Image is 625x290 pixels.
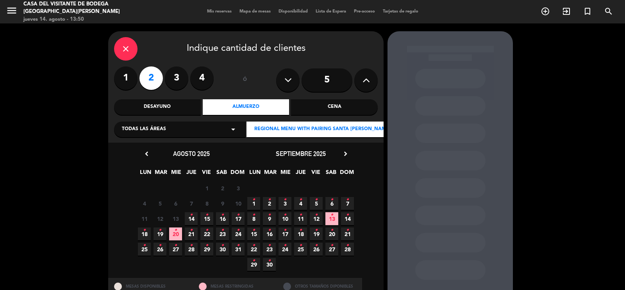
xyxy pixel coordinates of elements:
[143,150,151,158] i: chevron_left
[230,168,243,181] span: DOM
[294,212,307,225] span: 11
[114,66,137,90] label: 1
[190,66,214,90] label: 4
[350,9,379,14] span: Pre-acceso
[154,227,166,240] span: 19
[279,197,291,210] span: 3
[190,239,193,252] i: •
[216,212,229,225] span: 16
[284,239,286,252] i: •
[23,0,150,16] div: Casa del Visitante de Bodega [GEOGRAPHIC_DATA][PERSON_NAME]
[310,243,323,256] span: 26
[315,193,318,206] i: •
[299,193,302,206] i: •
[247,197,260,210] span: 1
[221,239,224,252] i: •
[312,9,350,14] span: Lista de Espera
[185,227,198,240] span: 21
[247,258,260,271] span: 29
[190,224,193,236] i: •
[264,168,277,181] span: MAR
[232,243,245,256] span: 31
[165,66,188,90] label: 3
[279,243,291,256] span: 24
[247,243,260,256] span: 22
[6,5,18,16] i: menu
[216,243,229,256] span: 30
[200,168,213,181] span: VIE
[252,254,255,267] i: •
[315,209,318,221] i: •
[232,182,245,195] span: 3
[205,209,208,221] i: •
[310,197,323,210] span: 5
[379,9,422,14] span: Tarjetas de regalo
[232,212,245,225] span: 17
[203,99,289,115] div: Almuerzo
[346,224,349,236] i: •
[215,168,228,181] span: SAB
[252,193,255,206] i: •
[174,224,177,236] i: •
[299,224,302,236] i: •
[252,209,255,221] i: •
[562,7,571,16] i: exit_to_app
[268,224,271,236] i: •
[200,197,213,210] span: 8
[284,193,286,206] i: •
[346,209,349,221] i: •
[268,254,271,267] i: •
[232,227,245,240] span: 24
[330,209,333,221] i: •
[330,224,333,236] i: •
[159,224,161,236] i: •
[248,168,261,181] span: LUN
[279,168,292,181] span: MIE
[263,227,276,240] span: 16
[325,168,337,181] span: SAB
[173,150,210,158] span: agosto 2025
[583,7,592,16] i: turned_in_not
[325,212,338,225] span: 13
[143,239,146,252] i: •
[341,243,354,256] span: 28
[315,239,318,252] i: •
[252,239,255,252] i: •
[185,168,198,181] span: JUE
[315,224,318,236] i: •
[221,209,224,221] i: •
[330,239,333,252] i: •
[279,212,291,225] span: 10
[185,197,198,210] span: 7
[138,243,151,256] span: 25
[6,5,18,19] button: menu
[263,243,276,256] span: 23
[310,227,323,240] span: 19
[341,227,354,240] span: 21
[252,224,255,236] i: •
[185,212,198,225] span: 14
[604,7,613,16] i: search
[174,239,177,252] i: •
[122,125,166,133] span: Todas las áreas
[263,197,276,210] span: 2
[276,150,326,158] span: septiembre 2025
[185,243,198,256] span: 28
[138,212,151,225] span: 11
[325,197,338,210] span: 6
[325,243,338,256] span: 27
[263,258,276,271] span: 30
[325,227,338,240] span: 20
[268,209,271,221] i: •
[541,7,550,16] i: add_circle_outline
[170,168,182,181] span: MIE
[284,209,286,221] i: •
[114,37,378,61] div: Indique cantidad de clientes
[138,197,151,210] span: 4
[294,197,307,210] span: 4
[263,212,276,225] span: 9
[121,44,130,54] i: close
[294,243,307,256] span: 25
[232,66,258,94] div: ó
[299,239,302,252] i: •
